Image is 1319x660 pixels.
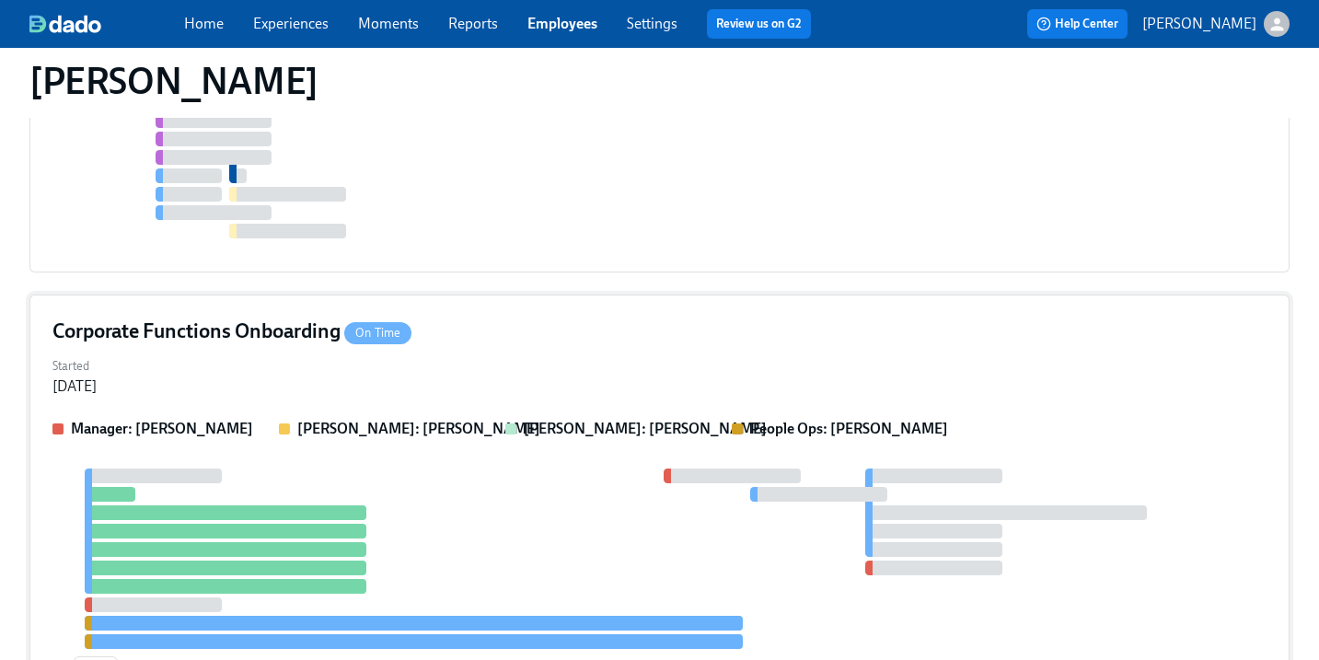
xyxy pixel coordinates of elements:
[52,376,97,397] div: [DATE]
[29,15,101,33] img: dado
[253,15,329,32] a: Experiences
[524,420,767,437] strong: [PERSON_NAME]: [PERSON_NAME]
[1142,14,1256,34] p: [PERSON_NAME]
[52,356,97,376] label: Started
[750,420,948,437] strong: People Ops: [PERSON_NAME]
[184,15,224,32] a: Home
[71,420,253,437] strong: Manager: [PERSON_NAME]
[1036,15,1118,33] span: Help Center
[29,15,184,33] a: dado
[29,59,318,103] h1: [PERSON_NAME]
[627,15,677,32] a: Settings
[1027,9,1128,39] button: Help Center
[358,15,419,32] a: Moments
[1142,11,1290,37] button: [PERSON_NAME]
[527,15,597,32] a: Employees
[707,9,811,39] button: Review us on G2
[52,318,411,345] h4: Corporate Functions Onboarding
[344,326,411,340] span: On Time
[448,15,498,32] a: Reports
[297,420,540,437] strong: [PERSON_NAME]: [PERSON_NAME]
[716,15,802,33] a: Review us on G2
